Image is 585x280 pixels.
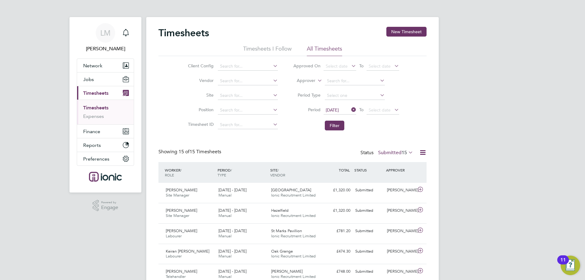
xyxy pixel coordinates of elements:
[166,213,189,218] span: Site Manager
[218,208,246,213] span: [DATE] - [DATE]
[378,150,413,156] label: Submitted
[278,168,279,172] span: /
[77,138,134,152] button: Reports
[353,267,385,277] div: Submitted
[158,149,222,155] div: Showing
[385,246,416,257] div: [PERSON_NAME]
[216,165,269,180] div: PERIOD
[83,105,108,111] a: Timesheets
[218,274,232,279] span: Manual
[269,165,321,180] div: SITE
[218,213,232,218] span: Manual
[369,63,391,69] span: Select date
[83,142,101,148] span: Reports
[218,77,278,85] input: Search for...
[89,172,122,182] img: ionic-logo-retina.png
[271,274,316,279] span: Ionic Recruitment Limited
[270,172,285,177] span: VENDOR
[83,129,100,134] span: Finance
[360,149,414,157] div: Status
[353,185,385,195] div: Submitted
[218,187,246,193] span: [DATE] - [DATE]
[271,269,303,274] span: [PERSON_NAME]
[271,193,316,198] span: Ionic Recruitment Limited
[166,249,209,254] span: Keiran [PERSON_NAME]
[561,256,580,275] button: Open Resource Center, 11 new notifications
[321,206,353,216] div: £1,320.00
[218,91,278,100] input: Search for...
[231,168,232,172] span: /
[385,165,416,175] div: APPROVER
[353,226,385,236] div: Submitted
[271,208,289,213] span: Hazelfield
[321,267,353,277] div: £748.00
[218,228,246,233] span: [DATE] - [DATE]
[166,233,182,239] span: Labourer
[321,185,353,195] div: £1,320.00
[101,205,118,210] span: Engage
[353,206,385,216] div: Submitted
[218,233,232,239] span: Manual
[166,187,197,193] span: [PERSON_NAME]
[385,226,416,236] div: [PERSON_NAME]
[163,165,216,180] div: WORKER
[77,45,134,52] span: Laura Moody
[271,213,316,218] span: Ionic Recruitment Limited
[186,63,214,69] label: Client Config
[218,193,232,198] span: Manual
[77,152,134,165] button: Preferences
[321,246,353,257] div: £474.30
[218,121,278,129] input: Search for...
[326,107,339,113] span: [DATE]
[357,106,365,114] span: To
[271,249,293,254] span: Oak Grange
[166,274,186,279] span: Telehandler
[385,206,416,216] div: [PERSON_NAME]
[69,17,141,193] nav: Main navigation
[218,253,232,259] span: Manual
[83,113,104,119] a: Expenses
[218,269,246,274] span: [DATE] - [DATE]
[101,200,118,205] span: Powered by
[326,63,348,69] span: Select date
[166,253,182,259] span: Labourer
[77,125,134,138] button: Finance
[385,267,416,277] div: [PERSON_NAME]
[386,27,427,37] button: New Timesheet
[186,107,214,112] label: Position
[186,92,214,98] label: Site
[179,149,190,155] span: 15 of
[369,107,391,113] span: Select date
[293,92,321,98] label: Period Type
[77,172,134,182] a: Go to home page
[307,45,342,56] li: All Timesheets
[325,121,344,130] button: Filter
[166,269,197,274] span: [PERSON_NAME]
[271,233,316,239] span: Ionic Recruitment Limited
[166,193,189,198] span: Site Manager
[321,226,353,236] div: £781.20
[166,208,197,213] span: [PERSON_NAME]
[353,165,385,175] div: STATUS
[385,185,416,195] div: [PERSON_NAME]
[402,150,407,156] span: 15
[77,73,134,86] button: Jobs
[186,122,214,127] label: Timesheet ID
[357,62,365,70] span: To
[77,100,134,124] div: Timesheets
[166,228,197,233] span: [PERSON_NAME]
[93,200,119,211] a: Powered byEngage
[560,260,566,268] div: 11
[271,187,311,193] span: [GEOGRAPHIC_DATA]
[271,253,316,259] span: Ionic Recruitment Limited
[83,76,94,82] span: Jobs
[77,86,134,100] button: Timesheets
[271,228,302,233] span: St Marks Pavillion
[83,156,109,162] span: Preferences
[158,27,209,39] h2: Timesheets
[288,78,315,84] label: Approver
[339,168,350,172] span: TOTAL
[293,107,321,112] label: Period
[325,91,385,100] input: Select one
[218,62,278,71] input: Search for...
